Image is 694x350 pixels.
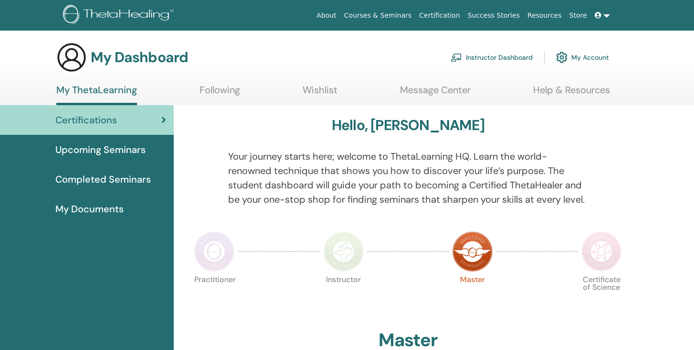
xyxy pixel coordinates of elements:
[451,53,462,62] img: chalkboard-teacher.svg
[63,5,177,26] img: logo.png
[303,84,337,103] a: Wishlist
[524,7,566,24] a: Resources
[228,149,588,207] p: Your journey starts here; welcome to ThetaLearning HQ. Learn the world-renowned technique that sh...
[194,231,234,272] img: Practitioner
[55,113,117,127] span: Certifications
[400,84,471,103] a: Message Center
[324,276,364,316] p: Instructor
[533,84,610,103] a: Help & Resources
[200,84,240,103] a: Following
[464,7,524,24] a: Success Stories
[194,276,234,316] p: Practitioner
[581,231,621,272] img: Certificate of Science
[556,49,568,66] img: cog.svg
[340,7,416,24] a: Courses & Seminars
[452,231,493,272] img: Master
[451,47,533,68] a: Instructor Dashboard
[55,142,146,157] span: Upcoming Seminars
[324,231,364,272] img: Instructor
[415,7,463,24] a: Certification
[332,117,484,134] h3: Hello, [PERSON_NAME]
[55,172,151,186] span: Completed Seminars
[313,7,340,24] a: About
[56,42,87,73] img: generic-user-icon.jpg
[556,47,609,68] a: My Account
[452,276,493,316] p: Master
[55,202,124,216] span: My Documents
[566,7,591,24] a: Store
[91,49,188,66] h3: My Dashboard
[581,276,621,316] p: Certificate of Science
[56,84,137,105] a: My ThetaLearning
